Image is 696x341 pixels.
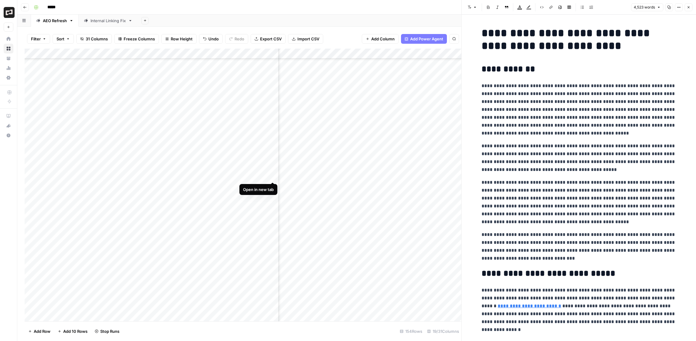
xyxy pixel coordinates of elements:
[91,18,126,24] div: Internal Linking Fix
[76,34,112,44] button: 31 Columns
[4,121,13,130] div: What's new?
[634,5,655,10] span: 4,523 words
[297,36,319,42] span: Import CSV
[25,326,54,336] button: Add Row
[171,36,193,42] span: Row Height
[54,326,91,336] button: Add 10 Rows
[27,34,50,44] button: Filter
[410,36,443,42] span: Add Power Agent
[260,36,282,42] span: Export CSV
[100,328,119,334] span: Stop Runs
[401,34,447,44] button: Add Power Agent
[243,186,274,193] div: Open in new tab
[235,36,244,42] span: Redo
[4,111,13,121] a: AirOps Academy
[63,328,87,334] span: Add 10 Rows
[371,36,395,42] span: Add Column
[57,36,64,42] span: Sort
[34,328,50,334] span: Add Row
[114,34,159,44] button: Freeze Columns
[79,15,138,27] a: Internal Linking Fix
[288,34,323,44] button: Import CSV
[124,36,155,42] span: Freeze Columns
[4,53,13,63] a: Your Data
[43,18,67,24] div: AEO Refresh
[4,5,13,20] button: Workspace: Brex
[53,34,74,44] button: Sort
[4,121,13,131] button: What's new?
[4,7,15,18] img: Brex Logo
[4,73,13,83] a: Settings
[362,34,399,44] button: Add Column
[4,44,13,53] a: Browse
[225,34,248,44] button: Redo
[397,326,425,336] div: 154 Rows
[631,3,663,11] button: 4,523 words
[199,34,223,44] button: Undo
[4,34,13,44] a: Home
[86,36,108,42] span: 31 Columns
[208,36,219,42] span: Undo
[251,34,286,44] button: Export CSV
[91,326,123,336] button: Stop Runs
[4,63,13,73] a: Usage
[161,34,197,44] button: Row Height
[4,131,13,140] button: Help + Support
[425,326,461,336] div: 19/31 Columns
[31,36,41,42] span: Filter
[31,15,79,27] a: AEO Refresh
